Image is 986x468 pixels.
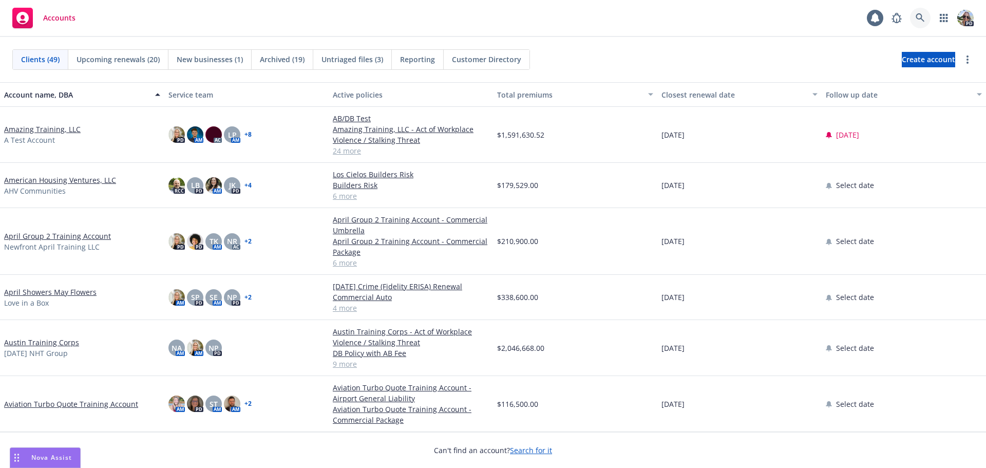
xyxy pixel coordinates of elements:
a: Aviation Turbo Quote Training Account [4,399,138,409]
img: photo [168,177,185,194]
a: + 2 [244,238,252,245]
span: New businesses (1) [177,54,243,65]
a: Search for it [510,445,552,455]
span: JK [229,180,236,191]
div: Total premiums [497,89,642,100]
span: Untriaged files (3) [321,54,383,65]
a: April Group 2 Training Account [4,231,111,241]
img: photo [187,396,203,412]
span: $210,900.00 [497,236,538,247]
a: DB Policy with AB Fee [333,348,489,359]
img: photo [187,340,203,356]
a: Austin Training Corps - Act of Workplace Violence / Stalking Threat [333,326,489,348]
span: Can't find an account? [434,445,552,456]
div: Drag to move [10,448,23,467]
span: [DATE] [661,129,685,140]
a: Builders Risk [333,180,489,191]
span: NP [227,292,237,303]
span: $179,529.00 [497,180,538,191]
span: LP [228,129,237,140]
button: Closest renewal date [657,82,822,107]
div: Follow up date [826,89,971,100]
img: photo [205,126,222,143]
span: Nova Assist [31,453,72,462]
a: Aviation Turbo Quote Training Account - Airport General Liability [333,382,489,404]
img: photo [224,396,240,412]
span: Clients (49) [21,54,60,65]
a: 9 more [333,359,489,369]
span: AHV Communities [4,185,66,196]
span: Select date [836,236,874,247]
span: [DATE] [661,343,685,353]
span: Newfront April Training LLC [4,241,100,252]
span: A Test Account [4,135,55,145]
img: photo [957,10,974,26]
a: + 2 [244,294,252,301]
a: Create account [902,52,955,67]
a: Amazing Training, LLC - Act of Workplace Violence / Stalking Threat [333,124,489,145]
span: Select date [836,180,874,191]
button: Nova Assist [10,447,81,468]
a: April Group 2 Training Account - Commercial Package [333,236,489,257]
a: Los Cielos Builders Risk [333,169,489,180]
span: $338,600.00 [497,292,538,303]
span: [DATE] [661,236,685,247]
img: photo [187,126,203,143]
a: Accounts [8,4,80,32]
span: Archived (19) [260,54,305,65]
span: $2,046,668.00 [497,343,544,353]
img: photo [187,233,203,250]
button: Total premiums [493,82,657,107]
a: 6 more [333,257,489,268]
span: [DATE] [661,292,685,303]
span: $116,500.00 [497,399,538,409]
span: SP [191,292,200,303]
a: Switch app [934,8,954,28]
a: + 2 [244,401,252,407]
span: TK [210,236,218,247]
a: Austin Training Corps [4,337,79,348]
a: 6 more [333,191,489,201]
a: April Group 2 Training Account - Commercial Umbrella [333,214,489,236]
span: [DATE] [661,180,685,191]
span: Upcoming renewals (20) [77,54,160,65]
span: Create account [902,50,955,69]
img: photo [168,396,185,412]
span: Customer Directory [452,54,521,65]
a: Aviation Turbo Quote Training Account - Commercial Package [333,404,489,425]
img: photo [168,289,185,306]
span: Reporting [400,54,435,65]
span: Select date [836,343,874,353]
a: 24 more [333,145,489,156]
button: Follow up date [822,82,986,107]
a: American Housing Ventures, LLC [4,175,116,185]
a: Search [910,8,931,28]
span: NA [172,343,182,353]
span: Select date [836,292,874,303]
span: [DATE] [661,399,685,409]
button: Service team [164,82,329,107]
a: more [961,53,974,66]
div: Closest renewal date [661,89,806,100]
a: 4 more [333,303,489,313]
a: AB/DB Test [333,113,489,124]
span: [DATE] [836,129,859,140]
span: NR [227,236,237,247]
span: NP [208,343,219,353]
a: + 4 [244,182,252,189]
img: photo [168,126,185,143]
div: Active policies [333,89,489,100]
a: + 8 [244,132,252,138]
span: Accounts [43,14,75,22]
a: [DATE] Crime (Fidelity ERISA) Renewal [333,281,489,292]
button: Active policies [329,82,493,107]
span: Love in a Box [4,297,49,308]
div: Account name, DBA [4,89,149,100]
a: Amazing Training, LLC [4,124,81,135]
span: [DATE] NHT Group [4,348,68,359]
